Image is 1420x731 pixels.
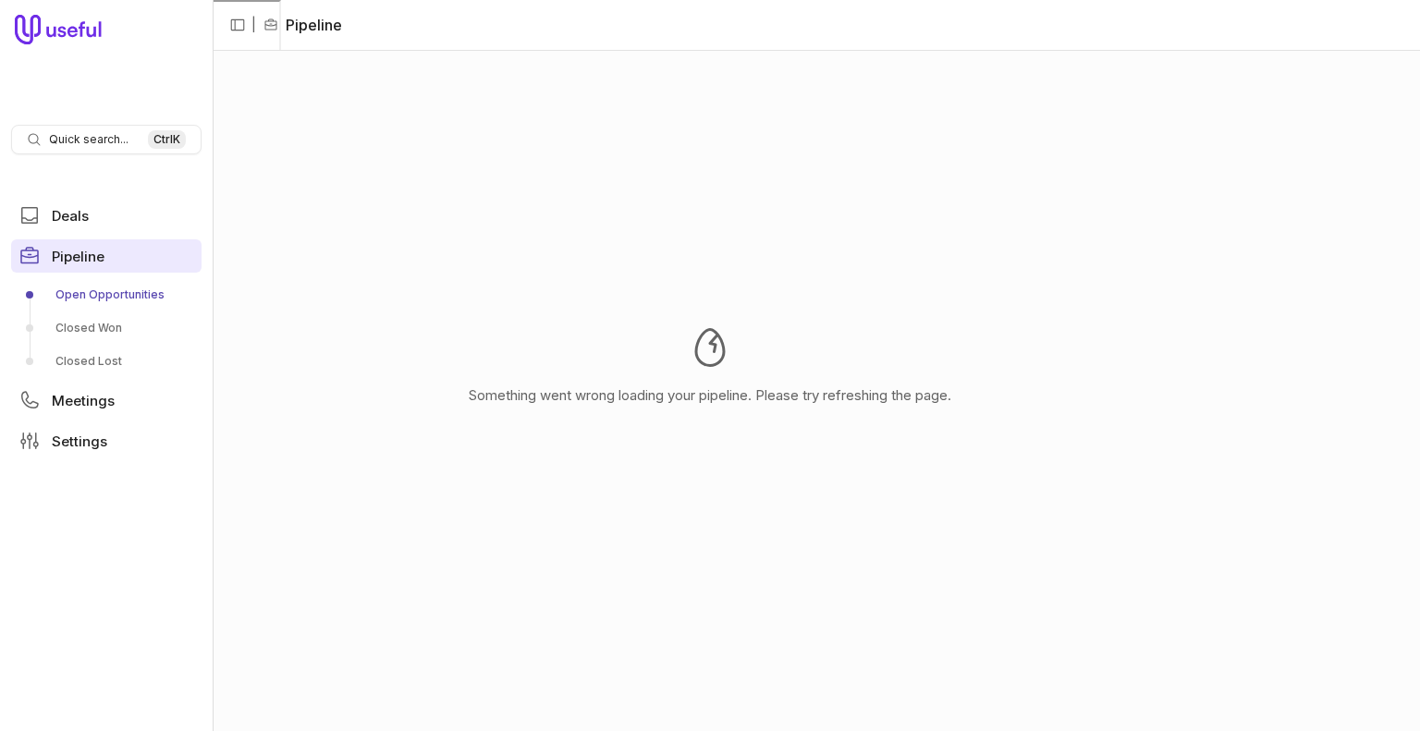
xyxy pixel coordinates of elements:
a: Meetings [11,384,202,417]
span: Deals [52,209,89,223]
span: Settings [52,434,107,448]
div: Pipeline submenu [11,280,202,376]
a: Deals [11,199,202,232]
kbd: Ctrl K [148,130,186,149]
a: Pipeline [11,239,202,273]
span: Meetings [52,394,115,408]
span: Quick search... [49,132,129,147]
a: Closed Lost [11,347,202,376]
p: Something went wrong loading your pipeline. Please try refreshing the page. [469,384,951,407]
a: Closed Won [11,313,202,343]
a: Settings [11,424,202,457]
a: Open Opportunities [11,280,202,310]
span: Pipeline [52,250,104,263]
